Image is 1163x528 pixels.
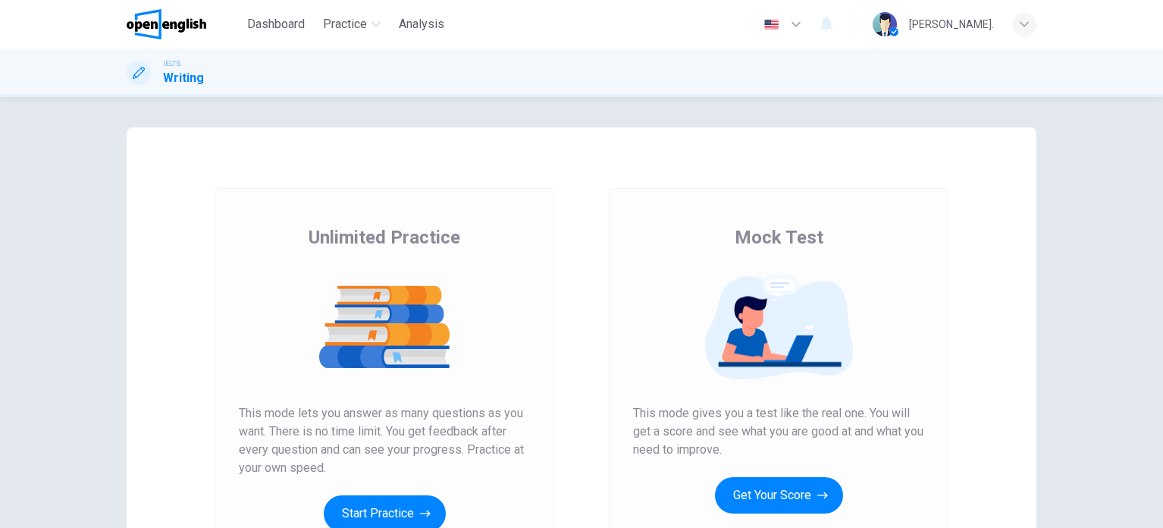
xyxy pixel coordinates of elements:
button: Analysis [393,11,450,38]
span: Mock Test [735,225,823,250]
img: en [762,19,781,30]
span: Analysis [399,15,444,33]
button: Get Your Score [715,477,843,514]
span: Dashboard [247,15,305,33]
button: Practice [317,11,387,38]
span: This mode lets you answer as many questions as you want. There is no time limit. You get feedback... [239,404,530,477]
button: Dashboard [241,11,311,38]
a: OpenEnglish logo [127,9,241,39]
span: IELTS [163,58,180,69]
span: This mode gives you a test like the real one. You will get a score and see what you are good at a... [633,404,924,459]
div: [PERSON_NAME]. [909,15,994,33]
span: Practice [323,15,367,33]
img: Profile picture [873,12,897,36]
img: OpenEnglish logo [127,9,206,39]
span: Unlimited Practice [309,225,460,250]
h1: Writing [163,69,204,87]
